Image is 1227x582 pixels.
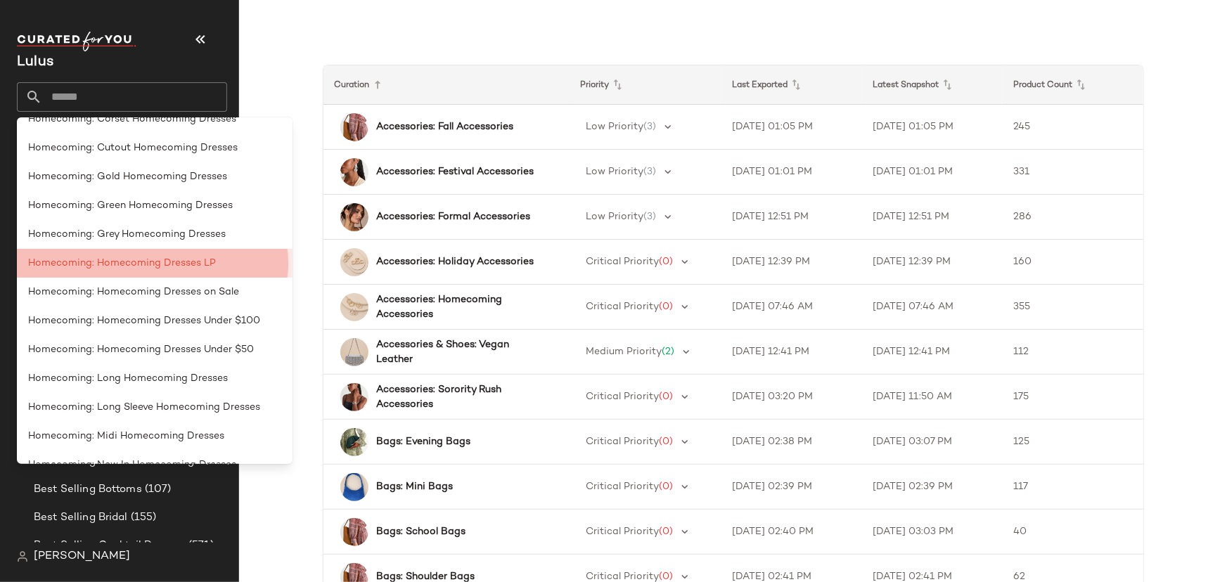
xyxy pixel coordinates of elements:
[34,453,202,470] span: Best Selling Black Tie Wedding Guest
[721,465,861,510] td: [DATE] 02:39 PM
[34,548,130,565] span: [PERSON_NAME]
[34,538,186,554] span: Best Selling Cocktail Dresses
[126,397,142,413] span: (5)
[586,257,660,267] span: Critical Priority
[660,302,674,312] span: (0)
[586,167,644,177] span: Low Priority
[340,158,368,186] img: 2720031_01_OM_2025-08-05.jpg
[377,337,544,367] b: Accessories & Shoes: Vegan Leather
[34,481,142,498] span: Best Selling Bottoms
[721,375,861,420] td: [DATE] 03:20 PM
[34,313,128,329] span: Bags: Woven Bags
[861,240,1002,285] td: [DATE] 12:39 PM
[1002,330,1143,375] td: 112
[1002,465,1143,510] td: 117
[660,481,674,492] span: (0)
[186,538,214,554] span: (571)
[586,347,662,357] span: Medium Priority
[134,172,162,188] span: (125)
[861,375,1002,420] td: [DATE] 11:50 AM
[34,200,115,216] span: Bags: Mini Bags
[721,195,861,240] td: [DATE] 12:51 PM
[377,119,514,134] b: Accessories: Fall Accessories
[1002,105,1143,150] td: 245
[340,293,368,321] img: 2757311_02_topdown_2025-09-05.jpg
[17,55,53,70] span: Current Company Name
[660,436,674,447] span: (0)
[340,473,368,501] img: 2638911_02_front_2025-08-27.jpg
[861,105,1002,150] td: [DATE] 01:05 PM
[570,65,721,105] th: Priority
[721,420,861,465] td: [DATE] 02:38 PM
[202,453,231,470] span: (429)
[861,195,1002,240] td: [DATE] 12:51 PM
[586,436,660,447] span: Critical Priority
[721,150,861,195] td: [DATE] 01:01 PM
[142,481,172,498] span: (107)
[861,510,1002,555] td: [DATE] 03:03 PM
[17,32,136,51] img: cfy_white_logo.C9jOOHJF.svg
[340,113,368,141] img: 2698451_01_OM_2025-08-06.jpg
[377,479,454,494] b: Bags: Mini Bags
[644,212,657,222] span: (3)
[115,200,142,216] span: (117)
[1002,420,1143,465] td: 125
[34,228,129,245] span: Bags: School Bags
[660,257,674,267] span: (0)
[660,571,674,582] span: (0)
[586,392,660,402] span: Critical Priority
[323,65,570,105] th: Curation
[128,510,157,526] span: (155)
[1002,240,1143,285] td: 160
[17,551,28,562] img: svg%3e
[660,526,674,537] span: (0)
[377,254,534,269] b: Accessories: Holiday Accessories
[861,330,1002,375] td: [DATE] 12:41 PM
[861,465,1002,510] td: [DATE] 02:39 PM
[34,341,153,357] span: Baseball Game Outfits
[78,369,108,385] span: (414)
[1002,195,1143,240] td: 286
[34,425,159,441] span: Bestselling: Accessories
[721,285,861,330] td: [DATE] 07:46 AM
[1002,375,1143,420] td: 175
[586,302,660,312] span: Critical Priority
[1002,65,1143,105] th: Product Count
[34,510,128,526] span: Best Selling Bridal
[1002,285,1143,330] td: 355
[377,382,544,412] b: Accessories: Sorority Rush Accessories
[660,392,674,402] span: (0)
[586,526,660,537] span: Critical Priority
[34,257,139,273] span: Bags: Shoulder Bags
[34,369,78,385] span: Basic LP
[340,338,368,366] img: 2749531_02_front_2025-08-29.jpg
[377,164,534,179] b: Accessories: Festival Accessories
[340,383,368,411] img: 2720251_01_OM_2025-08-18.jpg
[34,285,209,301] span: Bags: Vegan Handbags and Purses
[129,228,153,245] span: (40)
[340,248,368,276] img: 2735851_02_topdown_2025-09-03.jpg
[128,313,150,329] span: (25)
[644,167,657,177] span: (3)
[203,144,231,160] span: (175)
[34,144,203,160] span: Accessories: Sorority Rush Accessories
[861,285,1002,330] td: [DATE] 07:46 AM
[662,347,675,357] span: (2)
[721,240,861,285] td: [DATE] 12:39 PM
[153,341,183,357] span: (250)
[34,172,134,188] span: Bags: Evening Bags
[586,571,660,582] span: Critical Priority
[586,212,644,222] span: Low Priority
[340,203,368,231] img: 2735831_03_OM_2025-07-21.jpg
[1002,510,1143,555] td: 40
[209,285,231,301] span: (71)
[721,105,861,150] td: [DATE] 01:05 PM
[34,397,126,413] span: Belts: Chain Belts
[377,434,471,449] b: Bags: Evening Bags
[377,524,466,539] b: Bags: School Bags
[721,510,861,555] td: [DATE] 02:40 PM
[1002,150,1143,195] td: 331
[861,65,1002,105] th: Latest Snapshot
[861,150,1002,195] td: [DATE] 01:01 PM
[139,257,162,273] span: (62)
